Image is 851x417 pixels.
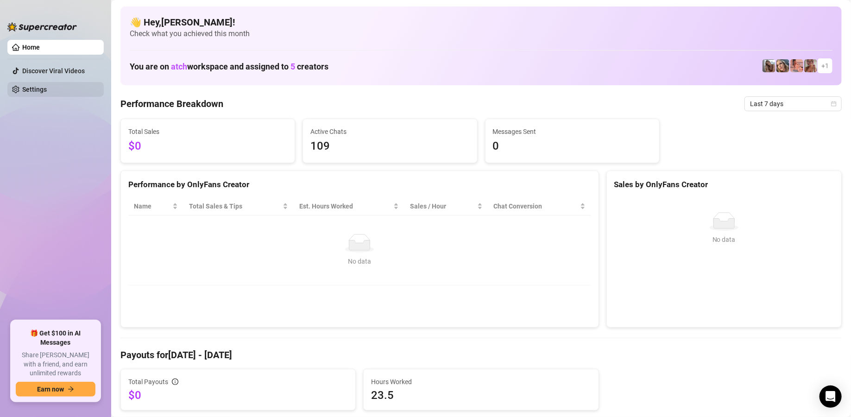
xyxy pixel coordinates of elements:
span: $0 [128,388,348,403]
span: Total Sales [128,126,287,137]
h1: You are on workspace and assigned to creators [130,62,328,72]
th: Name [128,197,183,215]
div: Sales by OnlyFans Creator [614,178,834,191]
div: No data [618,234,830,245]
span: 🎁 Get $100 in AI Messages [16,329,95,347]
h4: Payouts for [DATE] - [DATE] [120,348,842,361]
span: Earn now [37,385,64,393]
h4: Performance Breakdown [120,97,223,110]
img: Kat XXX [790,59,803,72]
span: Share [PERSON_NAME] with a friend, and earn unlimited rewards [16,351,95,378]
a: Discover Viral Videos [22,67,85,75]
span: 0 [493,138,652,155]
span: Total Sales & Tips [189,201,280,211]
img: Kat Hobbs VIP [763,59,775,72]
span: arrow-right [68,386,74,392]
span: Active Chats [310,126,469,137]
span: Messages Sent [493,126,652,137]
span: 109 [310,138,469,155]
span: 23.5 [371,388,591,403]
th: Chat Conversion [488,197,591,215]
span: Check what you achieved this month [130,29,832,39]
span: Total Payouts [128,377,168,387]
span: calendar [831,101,837,107]
span: Name [134,201,170,211]
span: Sales / Hour [410,201,475,211]
span: atch [171,62,187,71]
span: $0 [128,138,287,155]
button: Earn nowarrow-right [16,382,95,397]
a: Settings [22,86,47,93]
span: Last 7 days [750,97,836,111]
span: 5 [290,62,295,71]
span: + 1 [821,61,829,71]
span: Chat Conversion [494,201,578,211]
a: Home [22,44,40,51]
span: info-circle [172,379,178,385]
img: logo-BBDzfeDw.svg [7,22,77,32]
img: Jamie [804,59,817,72]
th: Sales / Hour [404,197,488,215]
h4: 👋 Hey, [PERSON_NAME] ! [130,16,832,29]
div: No data [138,256,582,266]
span: Hours Worked [371,377,591,387]
div: Performance by OnlyFans Creator [128,178,591,191]
img: Kat Hobbs [776,59,789,72]
div: Open Intercom Messenger [819,385,842,408]
div: Est. Hours Worked [299,201,391,211]
th: Total Sales & Tips [183,197,293,215]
